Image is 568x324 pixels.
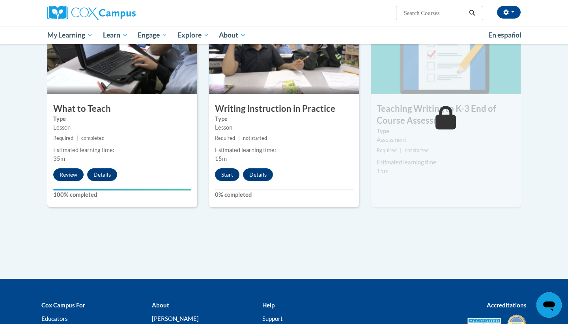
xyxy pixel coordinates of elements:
[77,135,78,141] span: |
[377,127,515,136] label: Type
[53,155,65,162] span: 35m
[215,168,239,181] button: Start
[53,146,191,154] div: Estimated learning time:
[215,115,353,123] label: Type
[172,26,214,44] a: Explore
[215,155,227,162] span: 15m
[243,168,273,181] button: Details
[536,292,562,318] iframe: Button to launch messaging window
[53,168,84,181] button: Review
[483,27,527,43] a: En español
[53,189,191,190] div: Your progress
[466,8,478,18] button: Search
[41,301,85,309] b: Cox Campus For
[53,115,191,123] label: Type
[497,6,521,19] button: Account Settings
[488,31,521,39] span: En español
[219,30,246,40] span: About
[53,123,191,132] div: Lesson
[377,168,389,174] span: 15m
[400,147,402,153] span: |
[371,103,521,127] h3: Teaching Writing to K-3 End of Course Assessment
[262,315,283,322] a: Support
[47,30,93,40] span: My Learning
[81,135,105,141] span: completed
[377,147,397,153] span: Required
[262,301,275,309] b: Help
[377,136,515,144] div: Assessment
[243,135,267,141] span: not started
[238,135,240,141] span: |
[41,315,68,322] a: Educators
[215,190,353,199] label: 0% completed
[209,15,359,94] img: Course Image
[487,301,527,309] b: Accreditations
[98,26,133,44] a: Learn
[47,6,136,20] img: Cox Campus
[152,301,169,309] b: About
[47,103,197,115] h3: What to Teach
[377,158,515,167] div: Estimated learning time:
[53,190,191,199] label: 100% completed
[35,26,532,44] div: Main menu
[177,30,209,40] span: Explore
[138,30,167,40] span: Engage
[214,26,251,44] a: About
[47,15,197,94] img: Course Image
[103,30,128,40] span: Learn
[133,26,172,44] a: Engage
[405,147,429,153] span: not started
[371,15,521,94] img: Course Image
[87,168,117,181] button: Details
[209,103,359,115] h3: Writing Instruction in Practice
[215,123,353,132] div: Lesson
[215,146,353,154] div: Estimated learning time:
[42,26,98,44] a: My Learning
[215,135,235,141] span: Required
[47,6,197,20] a: Cox Campus
[53,135,73,141] span: Required
[403,8,466,18] input: Search Courses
